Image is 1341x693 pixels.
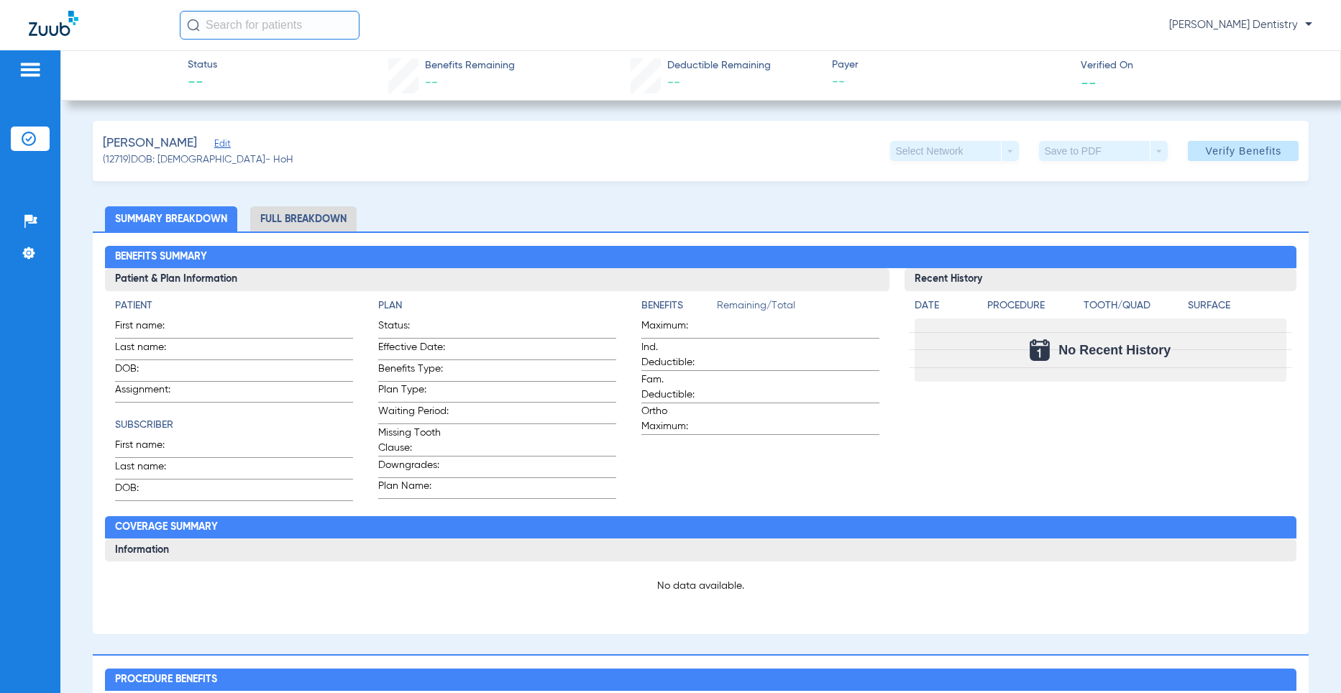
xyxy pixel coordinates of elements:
span: Downgrades: [378,458,449,477]
span: Verify Benefits [1206,145,1282,157]
span: Effective Date: [378,340,449,359]
li: Summary Breakdown [105,206,237,231]
app-breakdown-title: Benefits [641,298,717,318]
span: Plan Name: [378,479,449,498]
span: Ortho Maximum: [641,404,712,434]
h4: Benefits [641,298,717,313]
span: Assignment: [115,382,186,402]
img: hamburger-icon [19,61,42,78]
h4: Tooth/Quad [1084,298,1182,313]
app-breakdown-title: Date [915,298,975,318]
span: DOB: [115,362,186,381]
span: No Recent History [1058,343,1171,357]
button: Verify Benefits [1188,141,1299,161]
span: Plan Type: [378,382,449,402]
input: Search for patients [180,11,360,40]
h4: Date [915,298,975,313]
span: Payer [832,58,1068,73]
span: Remaining/Total [717,298,879,318]
h4: Surface [1188,298,1286,313]
span: [PERSON_NAME] Dentistry [1169,18,1312,32]
span: Last name: [115,340,186,359]
h3: Patient & Plan Information [105,268,889,291]
h2: Coverage Summary [105,516,1296,539]
span: First name: [115,318,186,338]
span: Edit [214,139,227,152]
h3: Recent History [905,268,1296,291]
span: -- [832,73,1068,91]
span: Verified On [1081,58,1317,73]
span: -- [188,73,217,93]
li: Full Breakdown [250,206,357,231]
img: Search Icon [187,19,200,32]
span: Maximum: [641,318,712,338]
h4: Subscriber [115,418,353,433]
span: DOB: [115,481,186,500]
span: Benefits Type: [378,362,449,381]
span: Missing Tooth Clause: [378,426,449,456]
span: Status: [378,318,449,338]
span: (12719) DOB: [DEMOGRAPHIC_DATA] - HoH [103,152,293,167]
h4: Procedure [987,298,1079,313]
span: Ind. Deductible: [641,340,712,370]
span: First name: [115,438,186,457]
h4: Plan [378,298,616,313]
span: Fam. Deductible: [641,372,712,403]
app-breakdown-title: Surface [1188,298,1286,318]
p: No data available. [115,579,1286,593]
span: [PERSON_NAME] [103,134,197,152]
app-breakdown-title: Tooth/Quad [1084,298,1182,318]
img: Calendar [1030,339,1050,361]
span: Waiting Period: [378,404,449,423]
h4: Patient [115,298,353,313]
h2: Procedure Benefits [105,669,1296,692]
span: -- [1081,75,1097,90]
span: Deductible Remaining [667,58,771,73]
span: -- [425,76,438,89]
h3: Information [105,538,1296,561]
span: -- [667,76,680,89]
app-breakdown-title: Procedure [987,298,1079,318]
span: Benefits Remaining [425,58,515,73]
span: Last name: [115,459,186,479]
h2: Benefits Summary [105,246,1296,269]
img: Zuub Logo [29,11,78,36]
span: Status [188,58,217,73]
